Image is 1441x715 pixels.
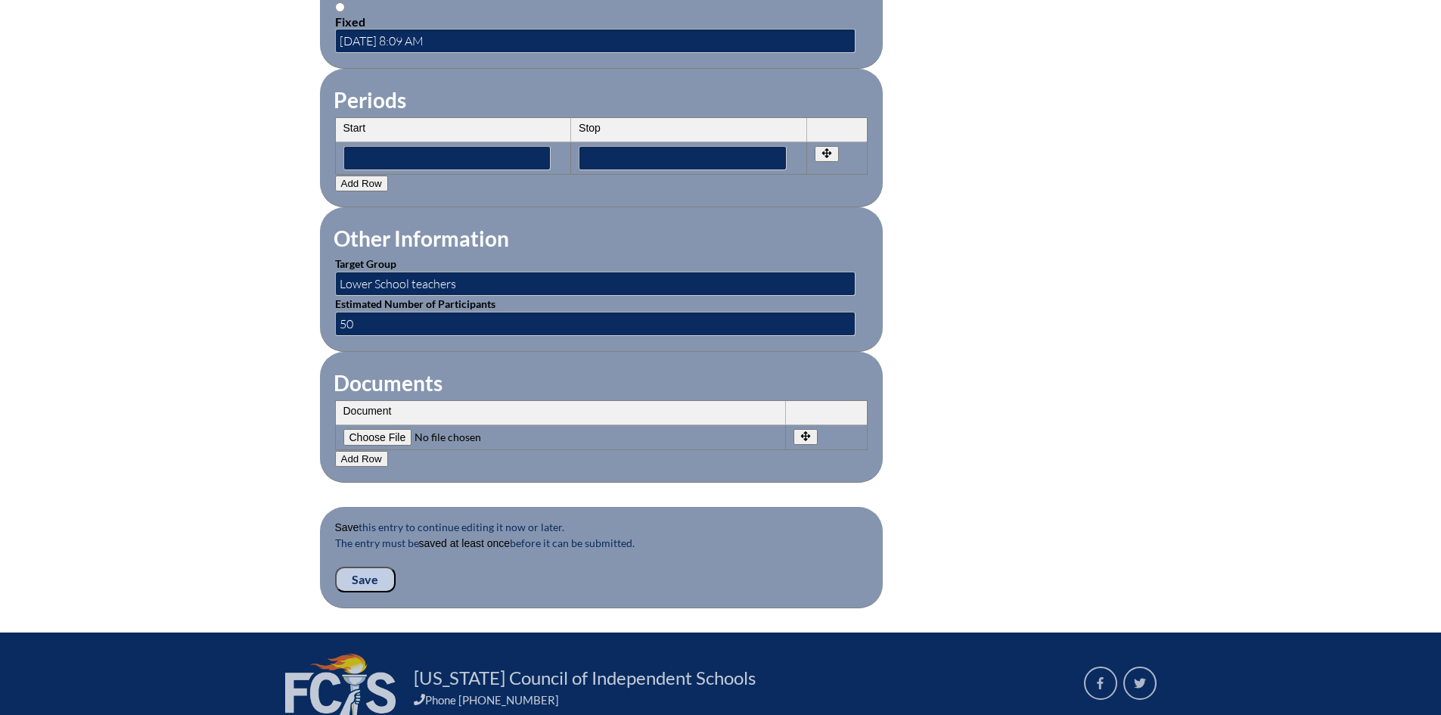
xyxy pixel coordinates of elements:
[335,14,868,29] div: Fixed
[335,451,388,467] button: Add Row
[336,401,786,425] th: Document
[408,666,762,690] a: [US_STATE] Council of Independent Schools
[414,693,1066,707] div: Phone [PHONE_NUMBER]
[332,370,444,396] legend: Documents
[335,257,396,270] label: Target Group
[336,118,572,142] th: Start
[335,297,495,310] label: Estimated Number of Participants
[335,519,868,535] p: this entry to continue editing it now or later.
[335,521,359,533] b: Save
[335,567,396,592] input: Save
[335,535,868,567] p: The entry must be before it can be submitted.
[571,118,807,142] th: Stop
[419,537,511,549] b: saved at least once
[335,2,345,12] input: Fixed
[332,225,511,251] legend: Other Information
[332,87,408,113] legend: Periods
[335,176,388,191] button: Add Row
